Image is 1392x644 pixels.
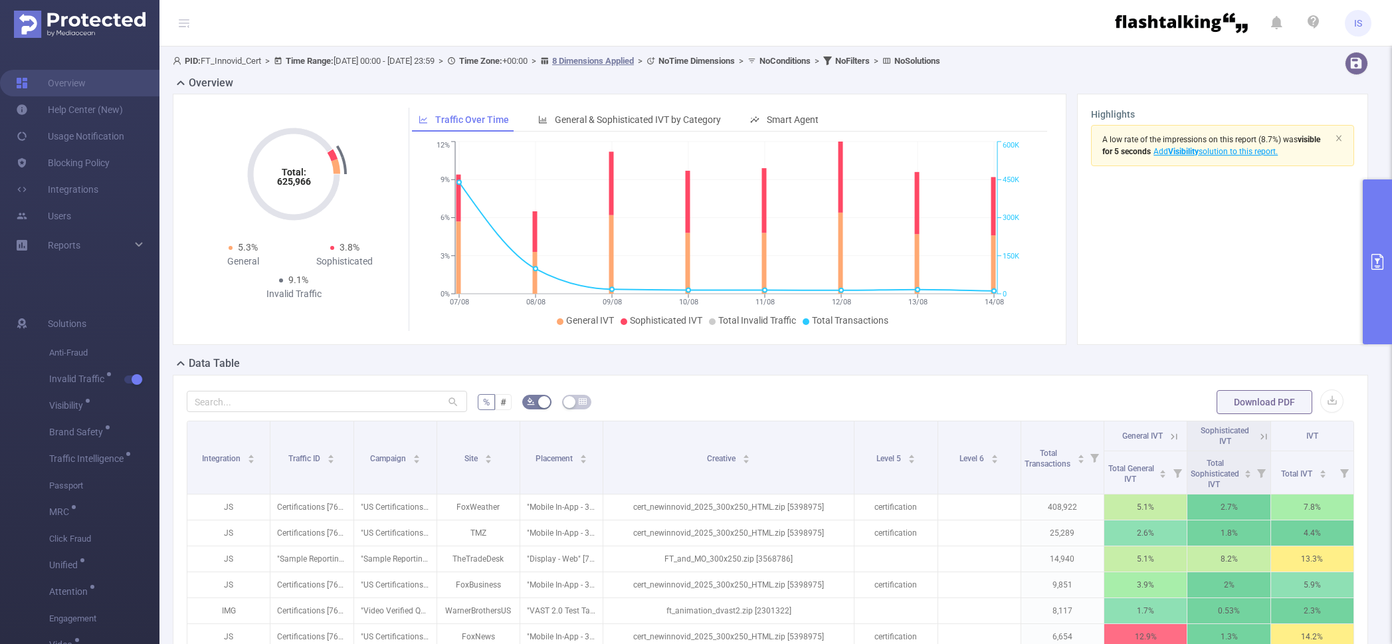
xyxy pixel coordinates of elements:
span: Total General IVT [1108,464,1154,484]
p: 0.53% [1187,598,1270,623]
div: Sort [1244,468,1252,476]
i: icon: caret-down [991,458,999,462]
p: 2.7% [1187,494,1270,520]
span: General IVT [566,315,614,326]
i: icon: caret-down [1319,473,1326,477]
p: "Video Verified Q4 2023" [220028] [354,598,437,623]
span: > [435,56,447,66]
span: Total Sophisticated IVT [1191,459,1239,489]
h3: Highlights [1091,108,1354,122]
span: Passport [49,473,159,499]
b: No Solutions [894,56,940,66]
tspan: 09/08 [602,298,621,306]
span: # [500,397,506,407]
span: Total Transactions [1025,449,1072,469]
span: General IVT [1122,431,1163,441]
p: "Mobile In-App - 300x250 Non-Expand (Onpage) HTML5" [9720430] [520,572,603,597]
span: 3.8% [340,242,359,253]
span: FT_Innovid_Cert [DATE] 00:00 - [DATE] 23:59 +00:00 [173,56,940,66]
span: Total Transactions [812,315,888,326]
p: "Display - Web" [7049578] [520,546,603,572]
b: No Filters [835,56,870,66]
i: icon: close [1335,134,1343,142]
span: Add solution to this report. [1151,147,1278,156]
input: Search... [187,391,467,412]
i: Filter menu [1168,451,1187,494]
i: icon: line-chart [419,115,428,124]
b: No Time Dimensions [658,56,735,66]
span: Placement [536,454,575,463]
a: Blocking Policy [16,150,110,176]
tspan: 10/08 [678,298,698,306]
span: Total Invalid Traffic [718,315,796,326]
div: General [192,255,294,268]
span: 9.1% [288,274,308,285]
p: certification [854,494,937,520]
i: icon: caret-up [908,453,915,457]
span: Engagement [49,605,159,632]
p: JS [187,572,270,597]
span: IS [1354,10,1362,37]
i: icon: caret-down [743,458,750,462]
p: Certifications [7678] [270,572,353,597]
span: > [261,56,274,66]
tspan: 450K [1003,175,1019,184]
p: Certifications [7678] [270,520,353,546]
p: JS [187,520,270,546]
p: 13.3% [1271,546,1353,572]
span: General & Sophisticated IVT by Category [555,114,721,125]
i: icon: caret-up [1244,468,1252,472]
p: "US Certifications Q3 2025" [283596] [354,494,437,520]
div: Sort [484,453,492,461]
span: > [528,56,540,66]
span: Solutions [48,310,86,337]
tspan: 11/08 [755,298,774,306]
tspan: 300K [1003,214,1019,223]
i: Filter menu [1252,451,1270,494]
p: 4.4% [1271,520,1353,546]
p: cert_newinnovid_2025_300x250_HTML.zip [5398975] [603,494,854,520]
p: FoxBusiness [437,572,520,597]
p: ft_animation_dvast2.zip [2301322] [603,598,854,623]
h2: Overview [189,75,233,91]
i: icon: caret-down [1244,473,1252,477]
p: 1.7% [1104,598,1187,623]
tspan: 150K [1003,252,1019,261]
b: No Conditions [759,56,811,66]
span: Reports [48,240,80,251]
span: Traffic ID [288,454,322,463]
div: Sort [1077,453,1085,461]
span: % [483,397,490,407]
i: icon: caret-up [248,453,255,457]
i: icon: caret-down [328,458,335,462]
b: Time Zone: [459,56,502,66]
b: Time Range: [286,56,334,66]
div: Sort [413,453,421,461]
p: "Mobile In-App - 300x250 Non-Expand (Onpage) HTML5" [9720437] [520,494,603,520]
tspan: 12% [437,142,450,150]
tspan: 600K [1003,142,1019,150]
i: icon: bg-colors [527,397,535,405]
tspan: 12/08 [831,298,850,306]
span: Creative [707,454,738,463]
span: > [735,56,747,66]
p: "Sample Reporting" [26596] [270,546,353,572]
span: Sophisticated IVT [1201,426,1249,446]
span: Brand Safety [49,427,108,437]
span: Smart Agent [767,114,819,125]
tspan: 14/08 [984,298,1003,306]
div: Sort [1159,468,1167,476]
p: 2% [1187,572,1270,597]
span: Integration [202,454,243,463]
i: icon: caret-up [328,453,335,457]
a: Help Center (New) [16,96,123,123]
button: Download PDF [1217,390,1312,414]
span: Traffic Intelligence [49,454,128,463]
p: 3.9% [1104,572,1187,597]
p: TheTradeDesk [437,546,520,572]
span: Anti-Fraud [49,340,159,366]
p: FoxWeather [437,494,520,520]
div: Sort [579,453,587,461]
span: Visibility [49,401,88,410]
i: icon: caret-down [1077,458,1084,462]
